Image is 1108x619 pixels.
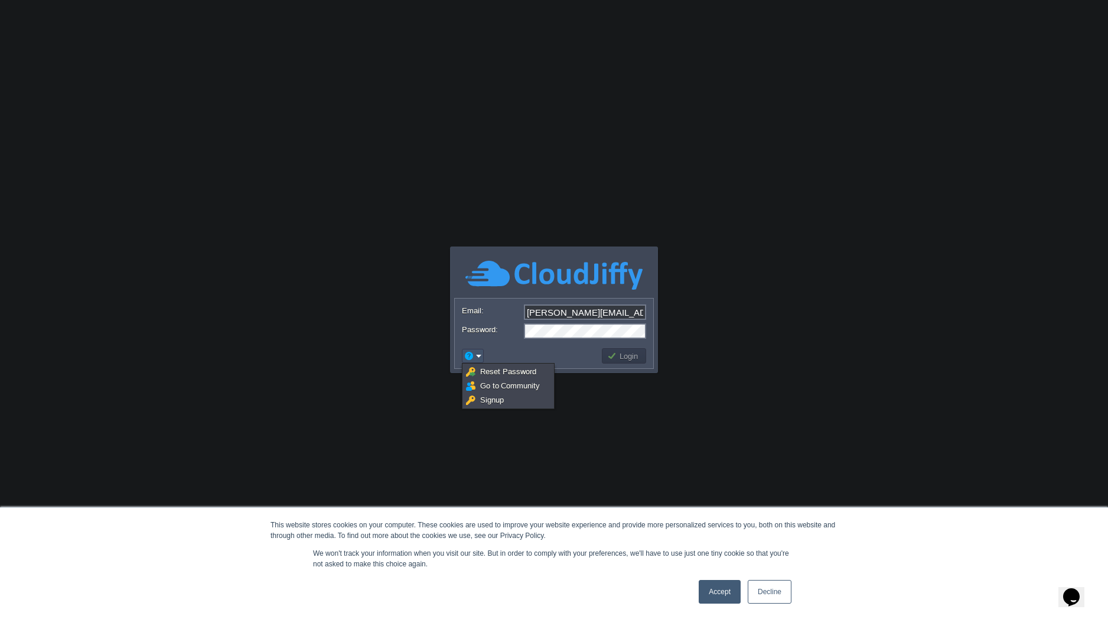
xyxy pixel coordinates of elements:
label: Password: [462,323,523,336]
a: Decline [748,580,791,604]
span: Signup [480,396,504,404]
span: Go to Community [480,381,540,390]
label: Email: [462,304,523,317]
a: Reset Password [464,365,552,378]
span: Reset Password [480,367,536,376]
a: Accept [699,580,741,604]
iframe: chat widget [1058,572,1096,607]
button: Login [607,351,641,361]
div: This website stores cookies on your computer. These cookies are used to improve your website expe... [271,520,837,541]
a: Go to Community [464,380,552,393]
a: Signup [464,394,552,407]
img: CloudJiffy [465,259,643,291]
p: We won't track your information when you visit our site. But in order to comply with your prefere... [313,548,795,569]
